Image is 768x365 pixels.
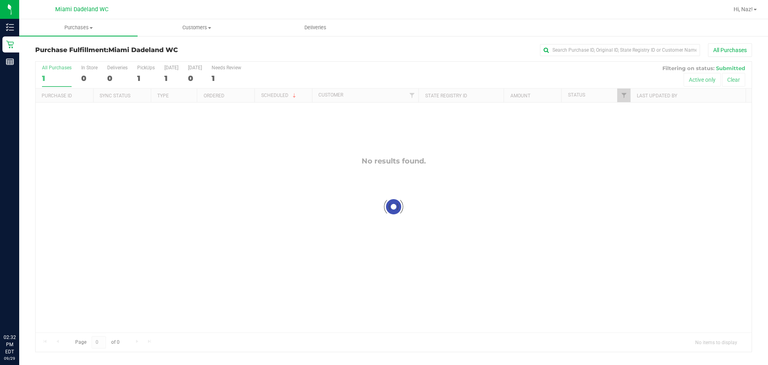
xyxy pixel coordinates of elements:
[708,43,752,57] button: All Purchases
[6,23,14,31] inline-svg: Inventory
[734,6,753,12] span: Hi, Naz!
[256,19,375,36] a: Deliveries
[294,24,337,31] span: Deliveries
[4,334,16,355] p: 02:32 PM EDT
[4,355,16,361] p: 09/29
[35,46,274,54] h3: Purchase Fulfillment:
[6,58,14,66] inline-svg: Reports
[138,19,256,36] a: Customers
[19,19,138,36] a: Purchases
[19,24,138,31] span: Purchases
[8,301,32,325] iframe: Resource center
[108,46,178,54] span: Miami Dadeland WC
[6,40,14,48] inline-svg: Retail
[540,44,700,56] input: Search Purchase ID, Original ID, State Registry ID or Customer Name...
[138,24,256,31] span: Customers
[55,6,108,13] span: Miami Dadeland WC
